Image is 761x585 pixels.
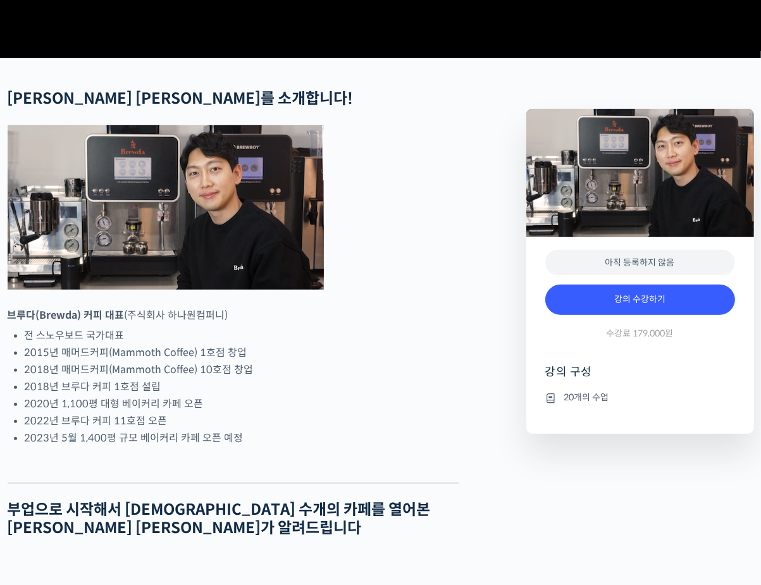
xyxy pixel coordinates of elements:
[163,401,243,433] a: 설정
[116,421,131,431] span: 대화
[25,395,459,412] li: 2020년 1,100평 대형 베이커리 카페 오픈
[25,344,459,361] li: 2015년 매머드커피(Mammoth Coffee) 1호점 창업
[545,250,735,276] div: 아직 등록하지 않음
[25,412,459,429] li: 2022년 브루다 커피 11호점 오픈
[25,327,459,344] li: 전 스노우보드 국가대표
[4,401,84,433] a: 홈
[545,390,735,405] li: 20개의 수업
[40,420,47,430] span: 홈
[8,90,459,108] h2: [PERSON_NAME] [PERSON_NAME]를 소개합니다!
[8,309,125,322] strong: 브루다(Brewda) 커피 대표
[84,401,163,433] a: 대화
[25,378,459,395] li: 2018년 브루다 커피 1호점 설립
[607,328,674,340] span: 수강료 179,000원
[545,364,735,390] h4: 강의 구성
[25,429,459,446] li: 2023년 5월 1,400평 규모 베이커리 카페 오픈 예정
[8,307,459,324] p: (주식회사 하나원컴퍼니)
[8,501,459,538] h2: 부업으로 시작해서 [DEMOGRAPHIC_DATA] 수개의 카페를 열어본 [PERSON_NAME] [PERSON_NAME]가 알려드립니다
[195,420,211,430] span: 설정
[25,361,459,378] li: 2018년 매머드커피(Mammoth Coffee) 10호점 창업
[545,285,735,315] a: 강의 수강하기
